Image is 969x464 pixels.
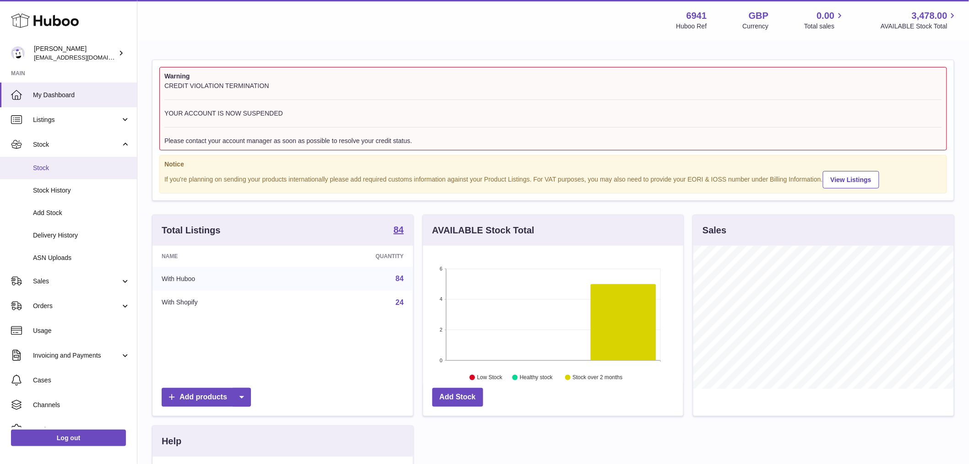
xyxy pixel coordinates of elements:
span: AVAILABLE Stock Total [881,22,958,31]
th: Name [152,246,293,267]
text: Stock over 2 months [572,375,622,381]
div: CREDIT VIOLATION TERMINATION YOUR ACCOUNT IS NOW SUSPENDED Please contact your account manager as... [164,82,942,145]
h3: Total Listings [162,224,221,237]
div: [PERSON_NAME] [34,44,116,62]
text: 0 [440,358,442,363]
img: internalAdmin-6941@internal.huboo.com [11,46,25,60]
h3: Help [162,435,181,447]
td: With Huboo [152,267,293,291]
a: View Listings [823,171,879,188]
span: 0.00 [817,10,835,22]
a: Add products [162,388,251,407]
span: [EMAIL_ADDRESS][DOMAIN_NAME] [34,54,135,61]
text: Low Stock [477,375,503,381]
a: 24 [396,298,404,306]
strong: Warning [164,72,942,81]
h3: Sales [702,224,726,237]
strong: GBP [749,10,768,22]
span: Stock History [33,186,130,195]
span: 3,478.00 [912,10,947,22]
strong: Notice [164,160,942,169]
a: Log out [11,430,126,446]
span: Delivery History [33,231,130,240]
text: 4 [440,297,442,302]
span: ASN Uploads [33,254,130,262]
div: Currency [743,22,769,31]
strong: 6941 [686,10,707,22]
td: With Shopify [152,291,293,315]
th: Quantity [293,246,413,267]
span: Stock [33,140,120,149]
text: 6 [440,266,442,271]
strong: 84 [393,225,403,234]
div: If you're planning on sending your products internationally please add required customs informati... [164,170,942,188]
span: My Dashboard [33,91,130,99]
span: Sales [33,277,120,286]
span: Total sales [804,22,845,31]
div: Huboo Ref [676,22,707,31]
span: Add Stock [33,209,130,217]
a: 84 [393,225,403,236]
span: Settings [33,425,130,434]
span: Invoicing and Payments [33,351,120,360]
a: 3,478.00 AVAILABLE Stock Total [881,10,958,31]
h3: AVAILABLE Stock Total [432,224,534,237]
a: Add Stock [432,388,483,407]
a: 84 [396,275,404,282]
span: Stock [33,164,130,172]
text: 2 [440,327,442,333]
span: Orders [33,302,120,310]
a: 0.00 Total sales [804,10,845,31]
text: Healthy stock [520,375,553,381]
span: Listings [33,116,120,124]
span: Channels [33,401,130,409]
span: Usage [33,326,130,335]
span: Cases [33,376,130,385]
